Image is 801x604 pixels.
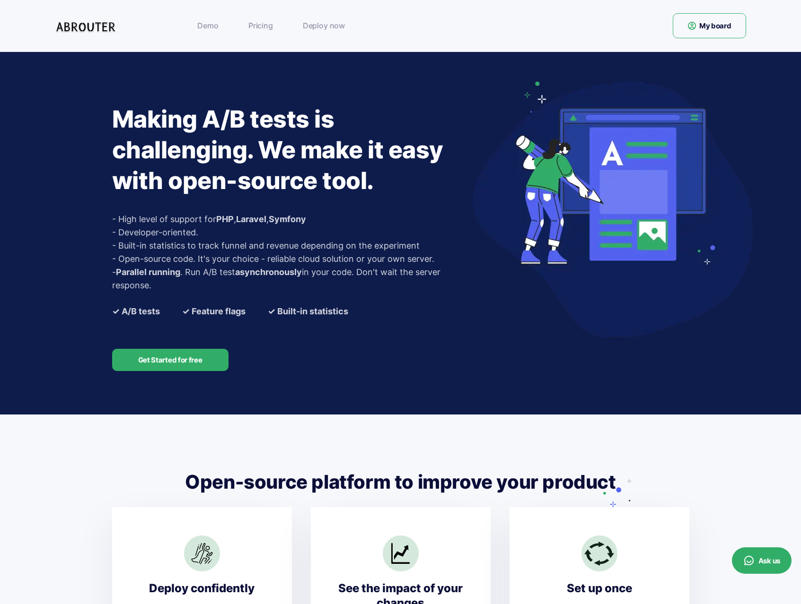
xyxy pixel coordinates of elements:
a: Demo [193,16,223,35]
img: Logo [55,16,119,35]
a: PHP [216,214,234,224]
p: - Built-in statistics to track funnel and revenue depending on the experiment [112,239,467,252]
b: ✓ A/B tests [112,305,160,318]
div: Set up once [532,581,667,595]
h1: Making A/B tests is challenging. We make it easy with open-source tool. [112,104,467,196]
a: Laravel [236,214,266,224]
div: Deploy confidently [135,581,269,595]
b: asynchronously [235,267,302,277]
a: Get Started for free [112,349,229,371]
p: - . Run A/B test in your code. Don't wait the server response. [112,266,467,292]
b: ✓ Built-in statistics [268,305,348,318]
a: My board [673,13,746,38]
p: - High level of support for , , [112,213,467,226]
button: Ask us [732,547,792,574]
b: Parallel running [116,267,180,277]
p: - Developer-oriented. [112,226,467,239]
p: - Open-source code. It's your choice - reliable cloud solution or your own server. [112,252,467,266]
b: ✓ Feature flags [182,305,246,318]
a: Symfony [269,214,306,224]
a: Deploy now [298,16,350,35]
a: Pricing [244,16,278,35]
h2: Open-source platform to improve your product [112,470,689,494]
